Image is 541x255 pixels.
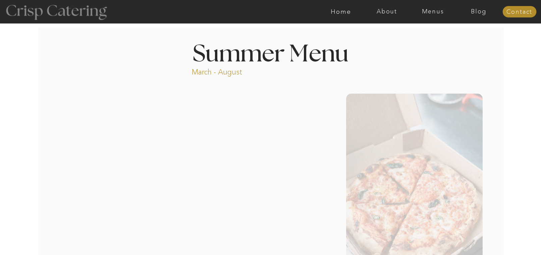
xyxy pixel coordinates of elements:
[456,8,502,15] a: Blog
[318,8,364,15] a: Home
[192,67,284,75] p: March - August
[177,43,364,62] h1: Summer Menu
[410,8,456,15] a: Menus
[502,9,536,15] a: Contact
[364,8,410,15] a: About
